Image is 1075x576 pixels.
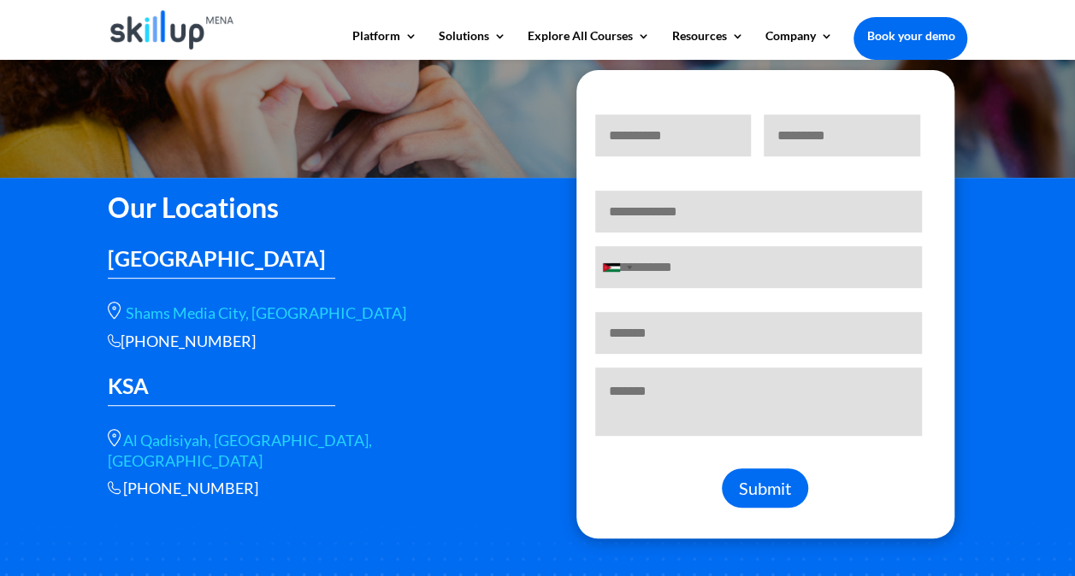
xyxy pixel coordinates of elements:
[108,191,279,224] span: Our Locations
[596,247,637,287] div: Selected country
[108,332,514,351] div: [PHONE_NUMBER]
[352,30,417,59] a: Platform
[671,30,743,59] a: Resources
[126,303,406,322] a: Shams Media City, [GEOGRAPHIC_DATA]
[739,478,791,498] span: Submit
[123,479,258,497] a: Call phone number +966 56 566 9461
[722,468,808,508] button: Submit
[108,431,372,469] a: Al Qadisiyah, [GEOGRAPHIC_DATA], [GEOGRAPHIC_DATA]
[813,391,1075,576] div: أداة الدردشة
[528,30,650,59] a: Explore All Courses
[108,373,149,398] span: KSA
[813,391,1075,576] iframe: Chat Widget
[110,10,234,50] img: Skillup Mena
[108,248,335,278] h3: [GEOGRAPHIC_DATA]
[854,17,967,55] a: Book your demo
[765,30,832,59] a: Company
[439,30,506,59] a: Solutions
